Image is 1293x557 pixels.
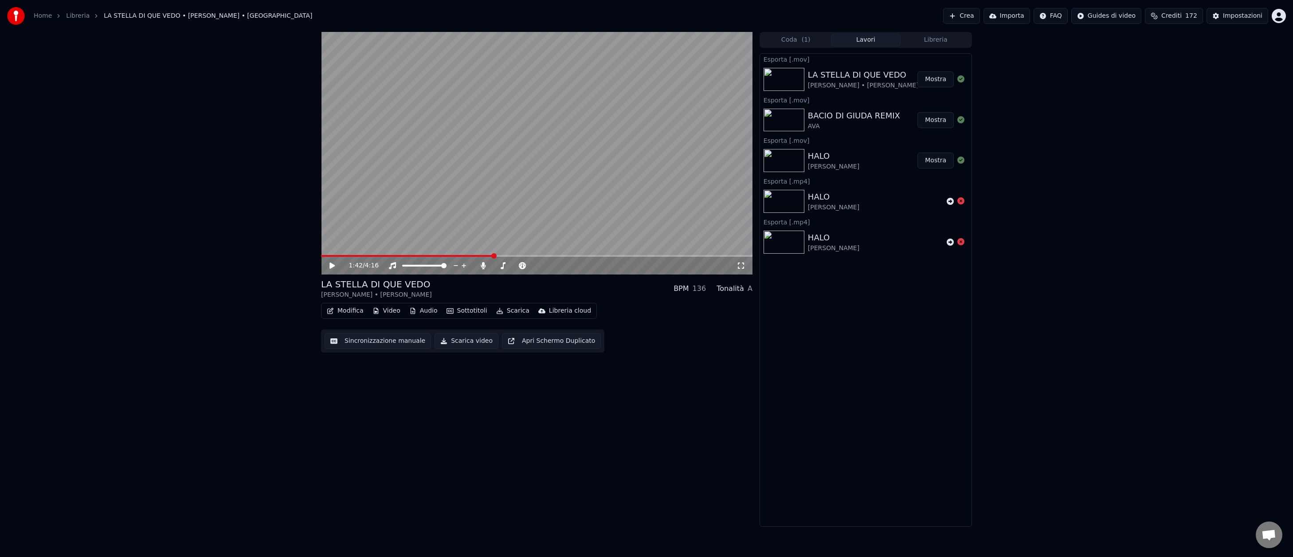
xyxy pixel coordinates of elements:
[1185,12,1197,20] span: 172
[325,333,431,349] button: Sincronizzazione manuale
[365,261,379,270] span: 4:16
[549,306,591,315] div: Libreria cloud
[983,8,1030,24] button: Importa
[761,34,831,47] button: Coda
[1161,12,1182,20] span: Crediti
[760,216,972,227] div: Esporta [.mp4]
[1223,12,1262,20] div: Impostazioni
[917,112,954,128] button: Mostra
[760,54,972,64] div: Esporta [.mov]
[104,12,312,20] span: LA STELLA DI QUE VEDO • [PERSON_NAME] • [GEOGRAPHIC_DATA]
[760,176,972,186] div: Esporta [.mp4]
[808,150,859,162] div: HALO
[1145,8,1203,24] button: Crediti172
[808,231,859,244] div: HALO
[349,261,363,270] span: 1:42
[808,244,859,253] div: [PERSON_NAME]
[321,278,432,290] div: LA STELLA DI QUE VEDO
[323,305,367,317] button: Modifica
[808,162,859,171] div: [PERSON_NAME]
[802,35,811,44] span: ( 1 )
[1034,8,1068,24] button: FAQ
[717,283,744,294] div: Tonalità
[943,8,980,24] button: Crea
[917,153,954,169] button: Mostra
[808,122,900,131] div: AVA
[493,305,533,317] button: Scarica
[808,203,859,212] div: [PERSON_NAME]
[808,191,859,203] div: HALO
[406,305,441,317] button: Audio
[369,305,404,317] button: Video
[34,12,52,20] a: Home
[808,69,919,81] div: LA STELLA DI QUE VEDO
[443,305,491,317] button: Sottotitoli
[1071,8,1141,24] button: Guides di video
[1256,522,1282,548] a: Aprire la chat
[321,290,432,299] div: [PERSON_NAME] • [PERSON_NAME]
[901,34,971,47] button: Libreria
[349,261,370,270] div: /
[808,81,919,90] div: [PERSON_NAME] • [PERSON_NAME]
[66,12,90,20] a: Libreria
[1207,8,1268,24] button: Impostazioni
[917,71,954,87] button: Mostra
[7,7,25,25] img: youka
[502,333,601,349] button: Apri Schermo Duplicato
[693,283,706,294] div: 136
[34,12,313,20] nav: breadcrumb
[748,283,752,294] div: A
[760,135,972,145] div: Esporta [.mov]
[435,333,498,349] button: Scarica video
[760,94,972,105] div: Esporta [.mov]
[831,34,901,47] button: Lavori
[808,110,900,122] div: BACIO DI GIUDA REMIX
[674,283,689,294] div: BPM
